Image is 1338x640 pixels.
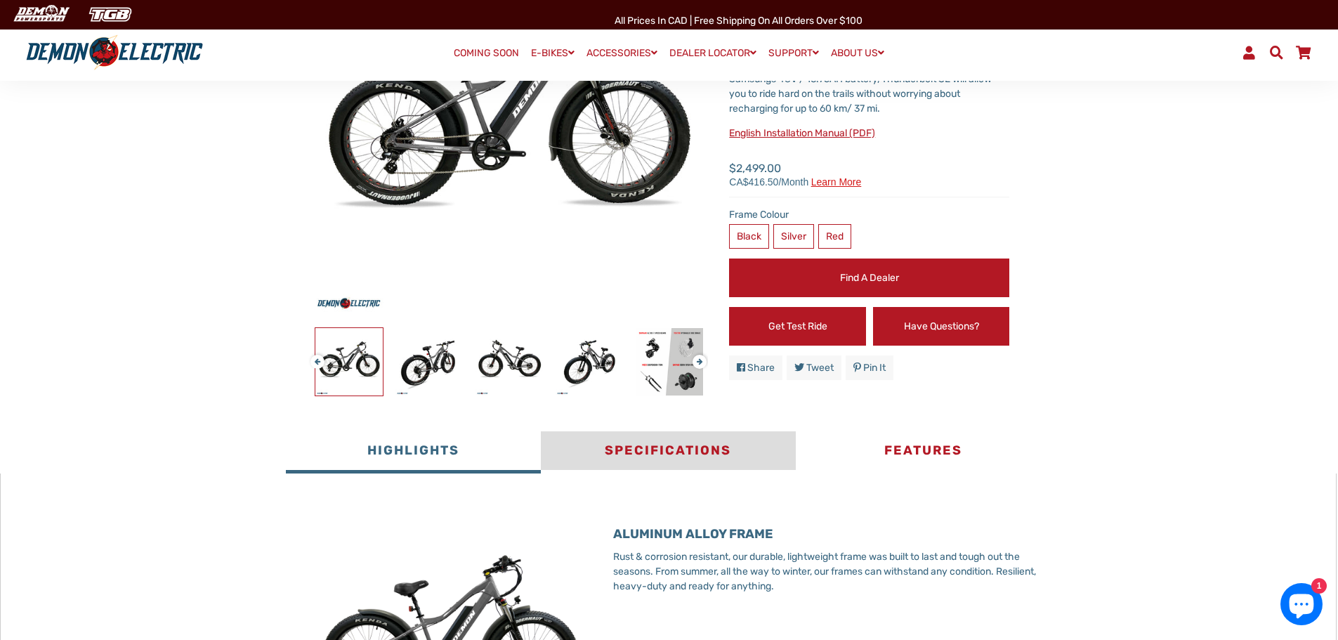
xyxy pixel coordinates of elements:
span: Tweet [806,362,834,374]
label: Black [729,224,769,249]
img: Thunderbolt SL Fat Tire eBike - Demon Electric [475,328,543,396]
h3: ALUMINUM ALLOY FRAME [613,527,1051,542]
p: Rust & corrosion resistant, our durable, lightweight frame was built to last and tough out the se... [613,549,1051,594]
button: Specifications [541,431,796,474]
span: All Prices in CAD | Free shipping on all orders over $100 [615,15,863,27]
label: Frame Colour [729,207,1009,222]
label: Silver [773,224,814,249]
a: Have Questions? [873,307,1010,346]
button: Next [693,348,701,364]
a: ABOUT US [826,43,889,63]
img: Thunderbolt SL Fat Tire eBike - Demon Electric [395,328,463,396]
a: Get Test Ride [729,307,866,346]
img: Demon Electric logo [21,34,208,71]
img: Demon Electric [7,3,74,26]
button: Previous [310,348,319,364]
a: COMING SOON [449,44,524,63]
button: Features [796,431,1051,474]
img: Thunderbolt SL Fat Tire eBike - Demon Electric [556,328,623,396]
inbox-online-store-chat: Shopify online store chat [1276,583,1327,629]
a: English Installation Manual (PDF) [729,127,875,139]
label: Red [818,224,851,249]
span: Pin it [863,362,886,374]
img: Thunderbolt SL Fat Tire eBike - Demon Electric [636,328,703,396]
a: DEALER LOCATOR [664,43,761,63]
a: E-BIKES [526,43,579,63]
img: TGB Canada [81,3,139,26]
a: ACCESSORIES [582,43,662,63]
a: Find a Dealer [729,259,1009,297]
a: SUPPORT [763,43,824,63]
img: Thunderbolt SL Fat Tire eBike - Demon Electric [315,328,383,396]
span: Share [747,362,775,374]
span: $2,499.00 [729,160,861,187]
button: Highlights [286,431,541,474]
